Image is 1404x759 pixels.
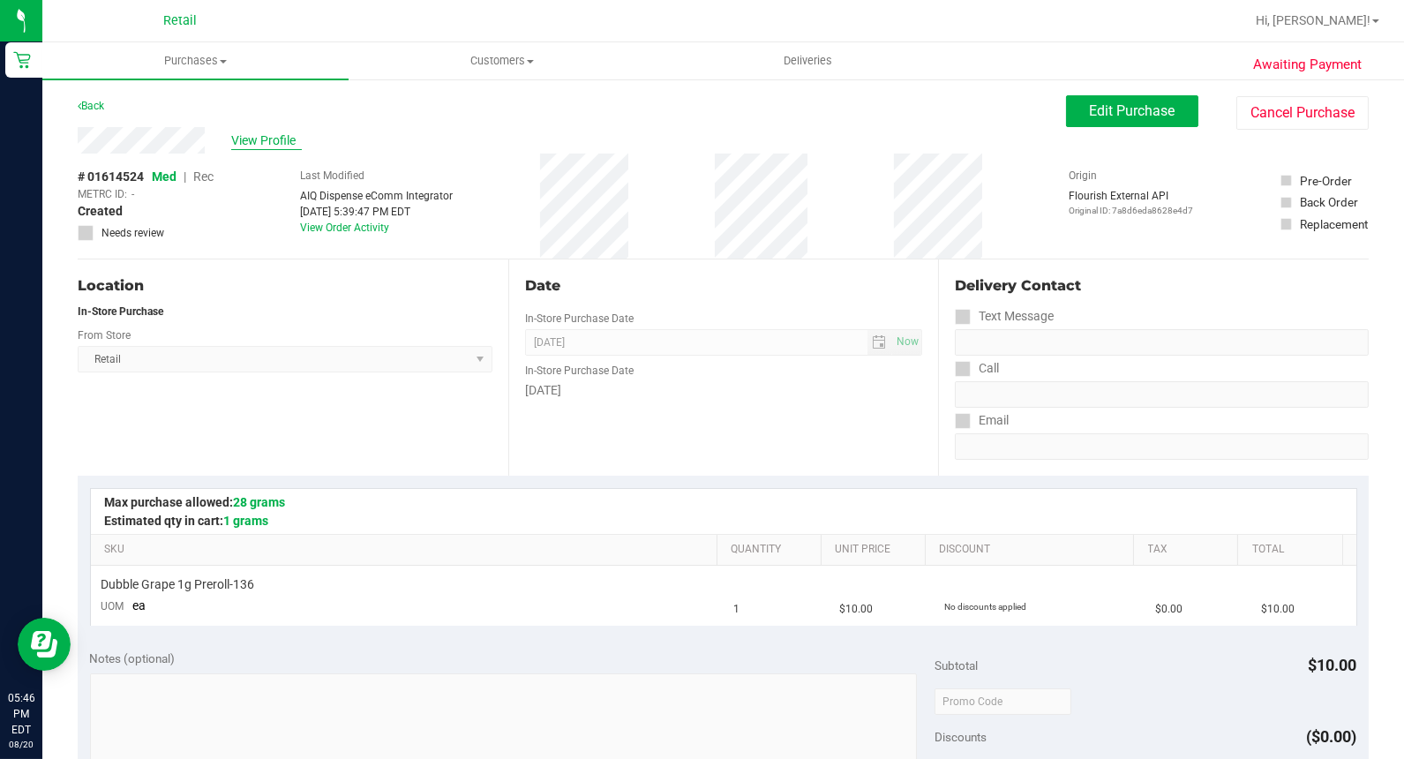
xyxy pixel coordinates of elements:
[655,42,961,79] a: Deliveries
[131,186,134,202] span: -
[939,543,1127,557] a: Discount
[78,305,163,318] strong: In-Store Purchase
[78,186,127,202] span: METRC ID:
[935,721,987,753] span: Discounts
[152,169,176,184] span: Med
[349,42,655,79] a: Customers
[955,408,1009,433] label: Email
[101,225,164,241] span: Needs review
[300,168,364,184] label: Last Modified
[935,658,978,673] span: Subtotal
[525,381,923,400] div: [DATE]
[525,311,634,327] label: In-Store Purchase Date
[233,495,285,509] span: 28 grams
[1070,204,1194,217] p: Original ID: 7a8d6eda8628e4d7
[104,495,285,509] span: Max purchase allowed:
[104,543,710,557] a: SKU
[1261,601,1295,618] span: $10.00
[760,53,856,69] span: Deliveries
[300,204,453,220] div: [DATE] 5:39:47 PM EDT
[42,53,349,69] span: Purchases
[839,601,873,618] span: $10.00
[78,327,131,343] label: From Store
[731,543,815,557] a: Quantity
[78,275,492,297] div: Location
[300,222,389,234] a: View Order Activity
[8,690,34,738] p: 05:46 PM EDT
[1148,543,1232,557] a: Tax
[1309,656,1357,674] span: $10.00
[18,618,71,671] iframe: Resource center
[1070,188,1194,217] div: Flourish External API
[835,543,919,557] a: Unit Price
[133,598,146,612] span: ea
[734,601,740,618] span: 1
[1300,172,1352,190] div: Pre-Order
[935,688,1071,715] input: Promo Code
[193,169,214,184] span: Rec
[1066,95,1198,127] button: Edit Purchase
[1307,727,1357,746] span: ($0.00)
[1156,601,1183,618] span: $0.00
[42,42,349,79] a: Purchases
[184,169,186,184] span: |
[955,275,1369,297] div: Delivery Contact
[101,600,124,612] span: UOM
[78,100,104,112] a: Back
[231,132,302,150] span: View Profile
[955,381,1369,408] input: Format: (999) 999-9999
[525,275,923,297] div: Date
[955,356,999,381] label: Call
[1090,102,1175,119] span: Edit Purchase
[1252,543,1336,557] a: Total
[101,576,255,593] span: Dubble Grape 1g Preroll-136
[1253,55,1362,75] span: Awaiting Payment
[525,363,634,379] label: In-Store Purchase Date
[1300,193,1358,211] div: Back Order
[78,202,123,221] span: Created
[955,304,1054,329] label: Text Message
[223,514,268,528] span: 1 grams
[1256,13,1370,27] span: Hi, [PERSON_NAME]!
[13,51,31,69] inline-svg: Retail
[1236,96,1369,130] button: Cancel Purchase
[349,53,654,69] span: Customers
[1070,168,1098,184] label: Origin
[163,13,197,28] span: Retail
[1300,215,1368,233] div: Replacement
[945,602,1027,612] span: No discounts applied
[104,514,268,528] span: Estimated qty in cart:
[8,738,34,751] p: 08/20
[300,188,453,204] div: AIQ Dispense eComm Integrator
[90,651,176,665] span: Notes (optional)
[78,168,144,186] span: # 01614524
[955,329,1369,356] input: Format: (999) 999-9999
